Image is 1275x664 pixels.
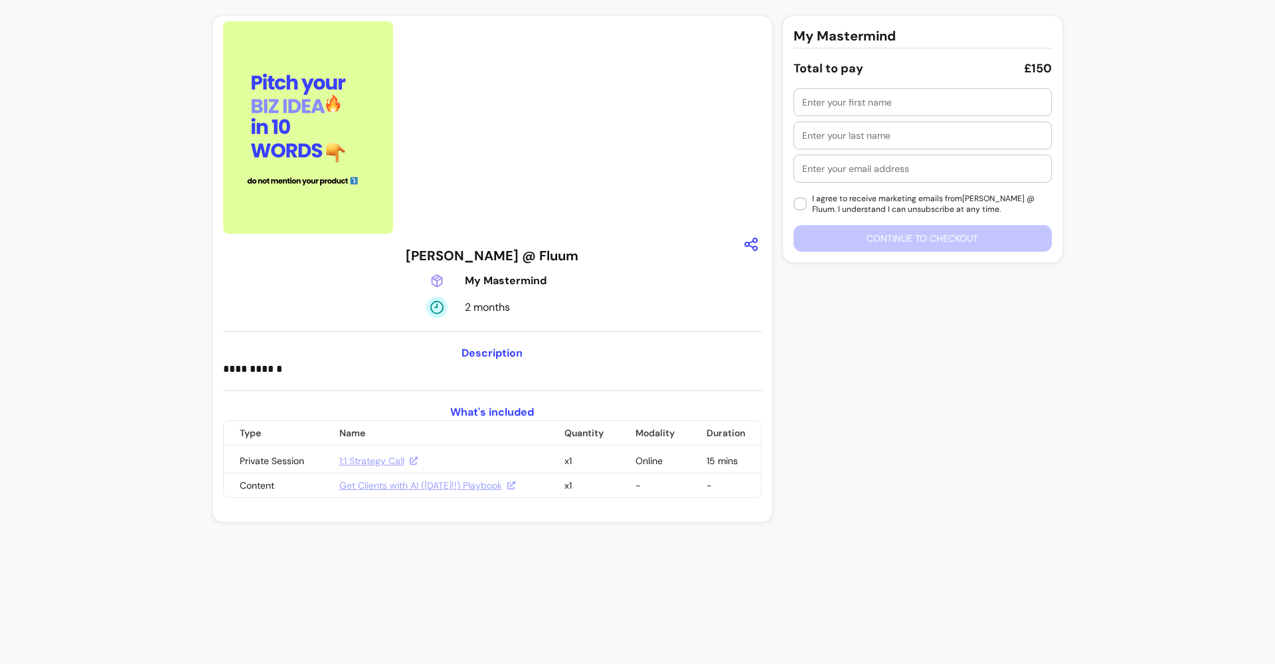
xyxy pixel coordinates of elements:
[406,246,578,265] h3: [PERSON_NAME] @ Fluum
[240,479,274,491] span: Content
[339,479,515,492] a: Get Clients with AI ([DATE]!!) Playbook
[636,455,663,467] span: Online
[564,455,572,467] span: x1
[223,345,762,361] h3: Description
[240,455,304,467] span: Private Session
[620,421,691,446] th: Modality
[465,273,558,289] div: My Mastermind
[802,162,1043,175] input: Enter your email address
[339,454,418,467] a: 1:1 Strategy Call
[465,299,530,315] div: 2 months
[223,21,393,234] img: https://d12gu4b867si5v.cloudfront.net/5c4e1fe4-8dda-4790-95bc-a3a2aed7dbe8
[707,455,738,467] span: 15 mins
[564,479,572,491] span: x1
[224,421,323,446] th: Type
[707,479,712,491] span: -
[223,404,762,420] h3: What's included
[794,59,863,78] div: Total to pay
[1024,59,1052,78] div: £150
[636,479,641,491] span: -
[549,421,620,446] th: Quantity
[691,421,761,446] th: Duration
[802,129,1043,142] input: Enter your last name
[794,27,896,45] h3: My Mastermind
[323,421,549,446] th: Name
[802,96,1043,109] input: Enter your first name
